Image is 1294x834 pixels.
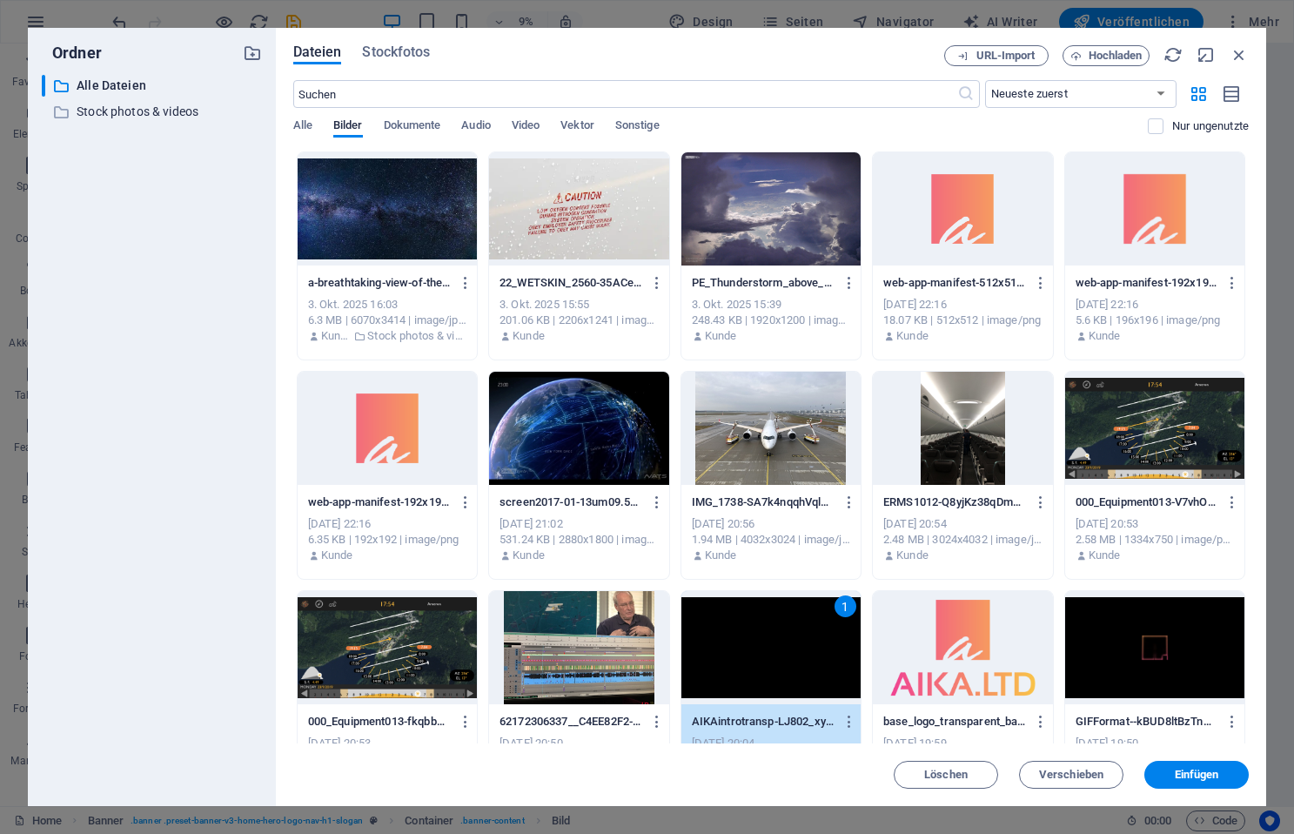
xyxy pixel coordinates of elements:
[1076,494,1218,510] p: 000_Equipment013-V7vhONOmE9gLPsrwBAlANw.png
[835,595,856,617] div: 1
[894,761,998,789] button: Löschen
[42,75,45,97] div: ​
[705,328,737,344] p: Kunde
[1076,714,1218,730] p: GIFFormat--kBUD8ltBzTnV_WoUkaSwg.gif
[308,494,451,510] p: web-app-manifest-192x192-bwtWAoAUYCHfT39HQtIXHg.png
[615,115,660,139] span: Sonstige
[692,714,835,730] p: AIKAintrotransp-LJ802_xyV0GO5L4ByXI04Q.webp
[896,328,929,344] p: Kunde
[692,297,850,313] div: 3. Okt. 2025 15:39
[384,115,441,139] span: Dokumente
[692,275,835,291] p: PE_Thunderstorm_above_Tropopause_PilotsEyeWallpaper_1920-bc347Bbv77PNYracF0bv1A.jpg
[293,80,957,108] input: Suchen
[293,115,312,139] span: Alle
[362,42,430,63] span: Stockfotos
[293,42,342,63] span: Dateien
[77,102,230,122] p: Stock photos & videos
[883,275,1026,291] p: web-app-manifest-512x512-lX10TWctgmwlcJn04xxWDw.png
[308,736,466,751] div: [DATE] 20:53
[308,275,451,291] p: a-breathtaking-view-of-the-starry-night-sky-showcasing-the-milky-way-galaxy-perfect-for-celestial...
[321,328,349,344] p: Kunde
[499,532,658,548] div: 531.24 KB | 2880x1800 | image/jpeg
[883,297,1042,313] div: [DATE] 22:16
[692,313,850,328] div: 248.43 KB | 1920x1200 | image/jpeg
[896,548,929,563] p: Kunde
[1197,45,1216,64] i: Minimieren
[499,313,658,328] div: 201.06 KB | 2206x1241 | image/webp
[944,45,1049,66] button: URL-Import
[883,494,1026,510] p: ERMS1012-Q8yjKz38qDmxqL1LbLSrig.JPG
[308,313,466,328] div: 6.3 MB | 6070x3414 | image/jpeg
[1076,532,1234,548] div: 2.58 MB | 1334x750 | image/png
[321,548,353,563] p: Kunde
[1089,50,1143,61] span: Hochladen
[692,736,850,751] div: [DATE] 20:04
[333,115,363,139] span: Bilder
[42,101,262,123] div: Stock photos & videos
[499,494,642,510] p: screen2017-01-13um09.59.45-tJdFIUkNqqhZ2Sp6zXPAIw.jpg
[499,297,658,313] div: 3. Okt. 2025 15:55
[1076,313,1234,328] div: 5.6 KB | 196x196 | image/png
[1063,45,1150,66] button: Hochladen
[883,516,1042,532] div: [DATE] 20:54
[883,736,1042,751] div: [DATE] 19:59
[308,328,466,344] div: Von: Kunde | Ordner: Stock photos & videos
[77,76,230,96] p: Alle Dateien
[1172,118,1249,134] p: Zeigt nur Dateien an, die nicht auf der Website verwendet werden. Dateien, die während dieser Sit...
[976,50,1036,61] span: URL-Import
[1175,770,1219,780] span: Einfügen
[692,494,835,510] p: IMG_1738-SA7k4nqqhVqluvXzG9PmPg.JPG
[308,532,466,548] div: 6.35 KB | 192x192 | image/png
[1039,770,1103,780] span: Verschieben
[1019,761,1123,789] button: Verschieben
[308,714,451,730] p: 000_Equipment013-fkqbboCCLP8zgcEIN8ConQ.png
[308,516,466,532] div: [DATE] 22:16
[883,714,1026,730] p: base_logo_transparent_background-7nF19G9-gt4gjNPKQroDMw.png
[924,770,968,780] span: Löschen
[512,115,540,139] span: Video
[367,328,466,344] p: Stock photos & videos
[513,548,545,563] p: Kunde
[499,714,642,730] p: 62172306337__C4EE82F2-148A-485B-88B0-C369D0914916-o91NJT2efUXn3wfhcKZ2Og.JPG
[692,532,850,548] div: 1.94 MB | 4032x3024 | image/jpeg
[42,42,102,64] p: Ordner
[499,736,658,751] div: [DATE] 20:50
[499,516,658,532] div: [DATE] 21:02
[513,328,545,344] p: Kunde
[1076,516,1234,532] div: [DATE] 20:53
[692,516,850,532] div: [DATE] 20:56
[243,44,262,63] i: Neuen Ordner erstellen
[1144,761,1249,789] button: Einfügen
[1076,275,1218,291] p: web-app-manifest-192x192-bwtWAoAUYCHfT39HQtIXHg-dv6wGgTH88q-w5FF1pGbLg.png
[883,532,1042,548] div: 2.48 MB | 3024x4032 | image/jpeg
[1230,45,1249,64] i: Schließen
[1089,328,1121,344] p: Kunde
[499,275,642,291] p: 22_WETSKIN_2560-35ACeDsdGZBjf_vtnO4WHw.webp
[883,313,1042,328] div: 18.07 KB | 512x512 | image/png
[560,115,594,139] span: Vektor
[1089,548,1121,563] p: Kunde
[1163,45,1183,64] i: Neu laden
[1076,297,1234,313] div: [DATE] 22:16
[461,115,490,139] span: Audio
[1076,736,1234,751] div: [DATE] 19:50
[308,297,466,313] div: 3. Okt. 2025 16:03
[705,548,737,563] p: Kunde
